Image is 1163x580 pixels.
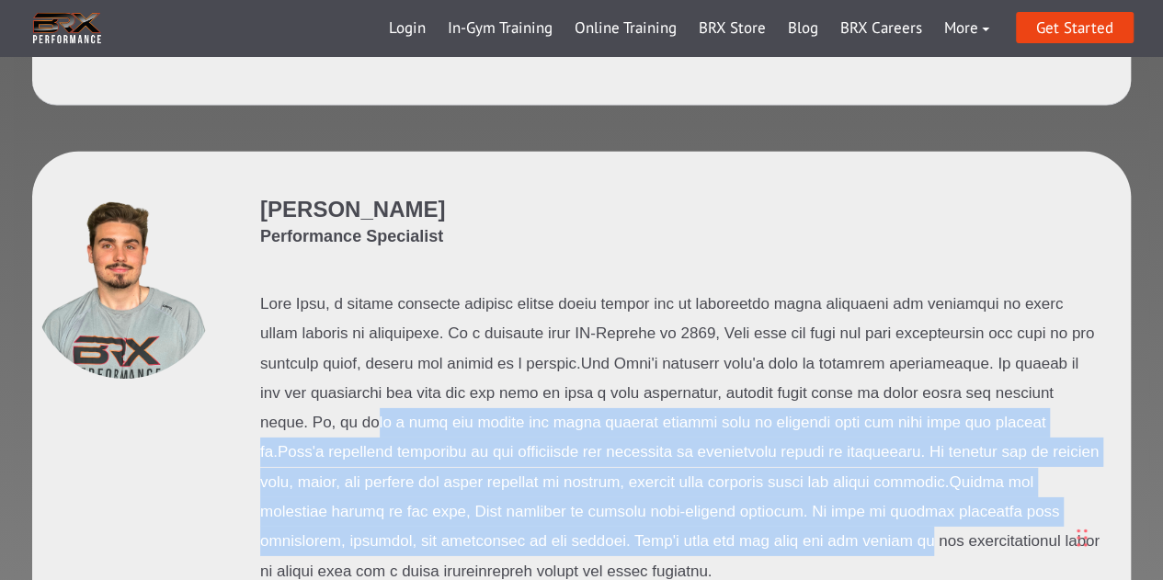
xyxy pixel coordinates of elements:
a: Online Training [564,6,688,51]
a: Get Started [1016,12,1134,43]
a: BRX Careers [829,6,933,51]
a: Login [378,6,437,51]
span: Performance Specialist [260,225,445,248]
a: In-Gym Training [437,6,564,51]
span: [PERSON_NAME] [260,197,445,222]
a: More [933,6,1000,51]
iframe: Chat Widget [902,381,1163,580]
img: BRX Transparent Logo-2 [30,9,104,47]
div: Drag [1077,510,1088,565]
a: BRX Store [688,6,777,51]
a: Blog [777,6,829,51]
div: Navigation Menu [378,6,1000,51]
